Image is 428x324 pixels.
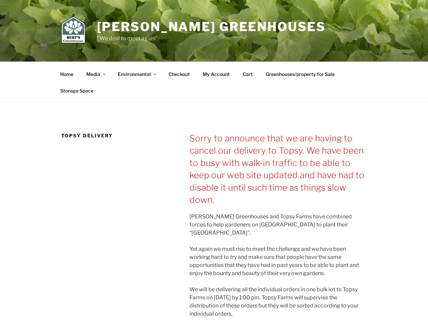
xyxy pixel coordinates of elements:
[81,66,111,82] a: Media
[189,213,367,237] p: [PERSON_NAME] Greenhouses and Topsy Farms have combined forces to help gardeners on [GEOGRAPHIC_D...
[54,66,80,82] a: Home
[61,132,171,139] h1: Topsy Delivery
[97,34,326,43] p: "We deal to meet again"
[54,82,99,99] a: Storage Space
[189,286,367,318] p: We will be delivering all the individual orders in one bulk lot to Topsy Farms on [DATE] by 1:00 ...
[197,66,236,82] a: My Account
[97,19,326,34] a: [PERSON_NAME] Greenhouses
[163,66,196,82] a: Checkout
[237,66,259,82] a: Cart
[189,133,364,205] span: Sorry to announce that we are having to cancel our delivery to Topsy. We have been to busy with w...
[189,245,367,277] p: Yet again we must rise to meet the challenge and we have been working hard to try and make sure t...
[54,66,374,99] nav: Top Menu
[61,16,85,43] img: Burt's Greenhouses
[112,66,162,82] a: Environmental
[260,66,341,82] a: Greenhouses/property for Sale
